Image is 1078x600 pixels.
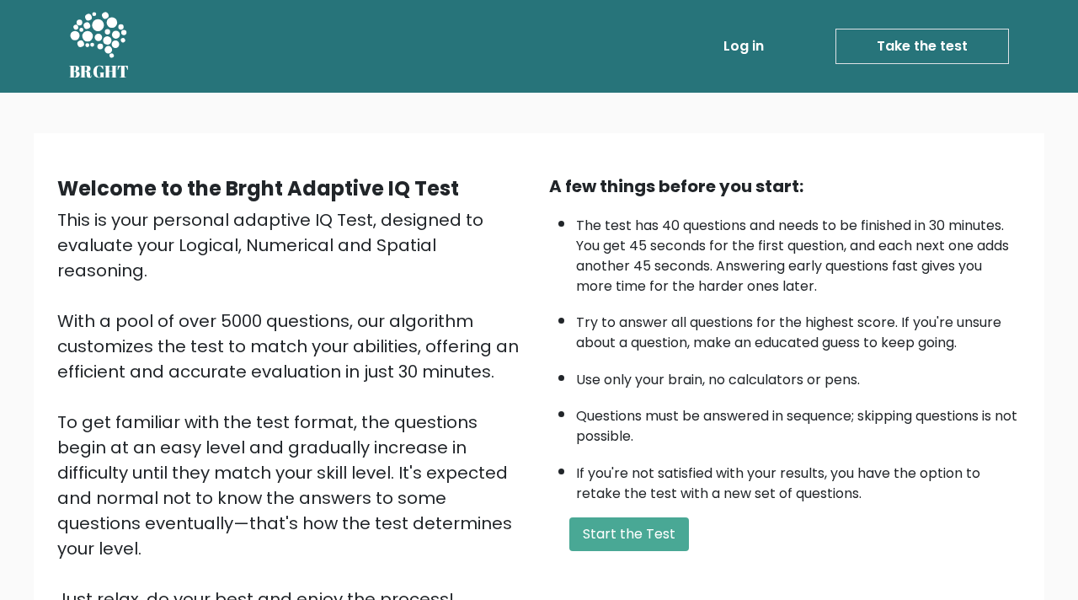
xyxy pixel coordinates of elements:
a: Take the test [835,29,1009,64]
h5: BRGHT [69,62,130,82]
b: Welcome to the Brght Adaptive IQ Test [57,174,459,202]
a: BRGHT [69,7,130,86]
li: Try to answer all questions for the highest score. If you're unsure about a question, make an edu... [576,304,1021,353]
li: Use only your brain, no calculators or pens. [576,362,1021,390]
li: If you're not satisfied with your results, you have the option to retake the test with a new set ... [576,455,1021,504]
li: Questions must be answered in sequence; skipping questions is not possible. [576,398,1021,447]
li: The test has 40 questions and needs to be finished in 30 minutes. You get 45 seconds for the firs... [576,207,1021,297]
a: Log in [717,29,771,63]
button: Start the Test [569,517,689,551]
div: A few things before you start: [549,174,1021,199]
